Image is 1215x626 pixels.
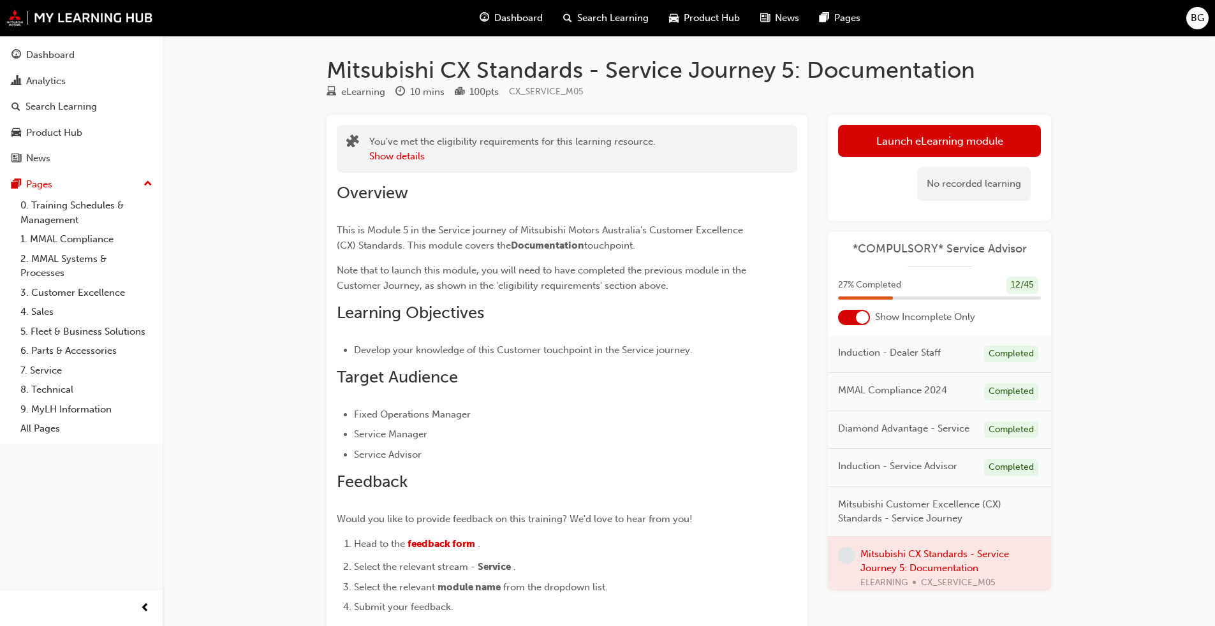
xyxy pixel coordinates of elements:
div: Completed [984,421,1038,439]
span: Fixed Operations Manager [354,409,471,420]
div: Dashboard [26,48,75,62]
a: Product Hub [5,121,158,145]
a: 5. Fleet & Business Solutions [15,322,158,342]
span: podium-icon [455,87,464,98]
span: car-icon [11,127,21,139]
span: Search Learning [577,11,649,25]
span: news-icon [11,153,21,164]
span: Induction - Service Advisor [838,459,957,474]
span: search-icon [11,101,20,113]
span: Mitsubishi Customer Excellence (CX) Standards - Service Journey [838,497,1031,526]
span: pages-icon [11,179,21,191]
span: car-icon [669,10,679,26]
span: Documentation [511,240,584,251]
span: Submit your feedback. [354,601,453,613]
span: 27 % Completed [838,278,901,293]
a: 8. Technical [15,380,158,400]
span: pages-icon [820,10,829,26]
a: search-iconSearch Learning [553,5,659,31]
span: up-icon [144,176,152,193]
a: 0. Training Schedules & Management [15,196,158,229]
a: Search Learning [5,95,158,119]
div: Analytics [26,74,66,89]
a: feedback form [408,538,475,550]
a: Analytics [5,69,158,93]
span: Induction - Dealer Staff [838,346,941,360]
div: Search Learning [26,99,97,114]
span: Pages [834,11,860,25]
div: 12 / 45 [1006,277,1038,294]
span: puzzle-icon [346,136,359,150]
button: Pages [5,173,158,196]
span: Learning Objectives [337,303,484,323]
span: Dashboard [494,11,543,25]
span: from the dropdown list. [503,581,608,593]
div: 100 pts [469,85,499,99]
div: Completed [984,383,1038,400]
span: learningResourceType_ELEARNING-icon [327,87,336,98]
div: You've met the eligibility requirements for this learning resource. [369,135,656,163]
div: No recorded learning [917,167,1031,201]
span: touchpoint. [584,240,635,251]
span: guage-icon [480,10,489,26]
a: News [5,147,158,170]
span: MMAL Compliance 2024 [838,383,947,398]
span: guage-icon [11,50,21,61]
span: Target Audience [337,367,458,387]
span: Would you like to provide feedback on this training? We'd love to hear from you! [337,513,693,525]
a: Launch eLearning module [838,125,1041,157]
span: . [478,538,480,550]
div: Points [455,84,499,100]
span: Diamond Advantage - Service [838,421,969,436]
span: BG [1191,11,1204,25]
a: 4. Sales [15,302,158,322]
div: Completed [984,459,1038,476]
button: DashboardAnalyticsSearch LearningProduct HubNews [5,41,158,173]
div: Duration [395,84,445,100]
div: 10 mins [410,85,445,99]
a: news-iconNews [750,5,809,31]
span: Select the relevant [354,581,435,593]
a: guage-iconDashboard [469,5,553,31]
span: Learning resource code [509,86,584,97]
span: module name [438,581,501,593]
a: 9. MyLH Information [15,400,158,419]
span: Service Manager [354,428,427,440]
div: eLearning [341,85,385,99]
h1: Mitsubishi CX Standards - Service Journey 5: Documentation [327,56,1051,84]
div: Pages [26,177,52,192]
span: Feedback [337,472,408,491]
a: 1. MMAL Compliance [15,229,158,249]
span: Show Incomplete Only [875,310,975,324]
span: Overview [337,183,408,203]
span: chart-icon [11,76,21,87]
span: prev-icon [140,601,150,616]
span: Product Hub [684,11,740,25]
span: news-icon [760,10,770,26]
div: Completed [984,346,1038,363]
div: News [26,151,50,166]
button: Show details [369,149,425,164]
span: Note that to launch this module, you will need to have completed the previous module in the Custo... [337,265,749,291]
span: search-icon [563,10,572,26]
span: This is Module 5 in the Service journey of Mitsubishi Motors Australia's Customer Excellence (CX)... [337,224,746,251]
a: All Pages [15,419,158,439]
span: Service [478,561,511,572]
span: learningRecordVerb_NONE-icon [838,547,855,564]
span: clock-icon [395,87,405,98]
a: 2. MMAL Systems & Processes [15,249,158,283]
span: *COMPULSORY* Service Advisor [838,242,1041,256]
span: Develop your knowledge of this Customer touchpoint in the Service journey. [354,344,693,356]
span: Select the relevant stream - [354,561,475,572]
a: pages-iconPages [809,5,871,31]
span: Service Advisor [354,449,422,460]
a: 6. Parts & Accessories [15,341,158,361]
span: News [775,11,799,25]
span: Head to the [354,538,405,550]
a: 3. Customer Excellence [15,283,158,303]
div: Product Hub [26,126,82,140]
a: car-iconProduct Hub [659,5,750,31]
div: Type [327,84,385,100]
